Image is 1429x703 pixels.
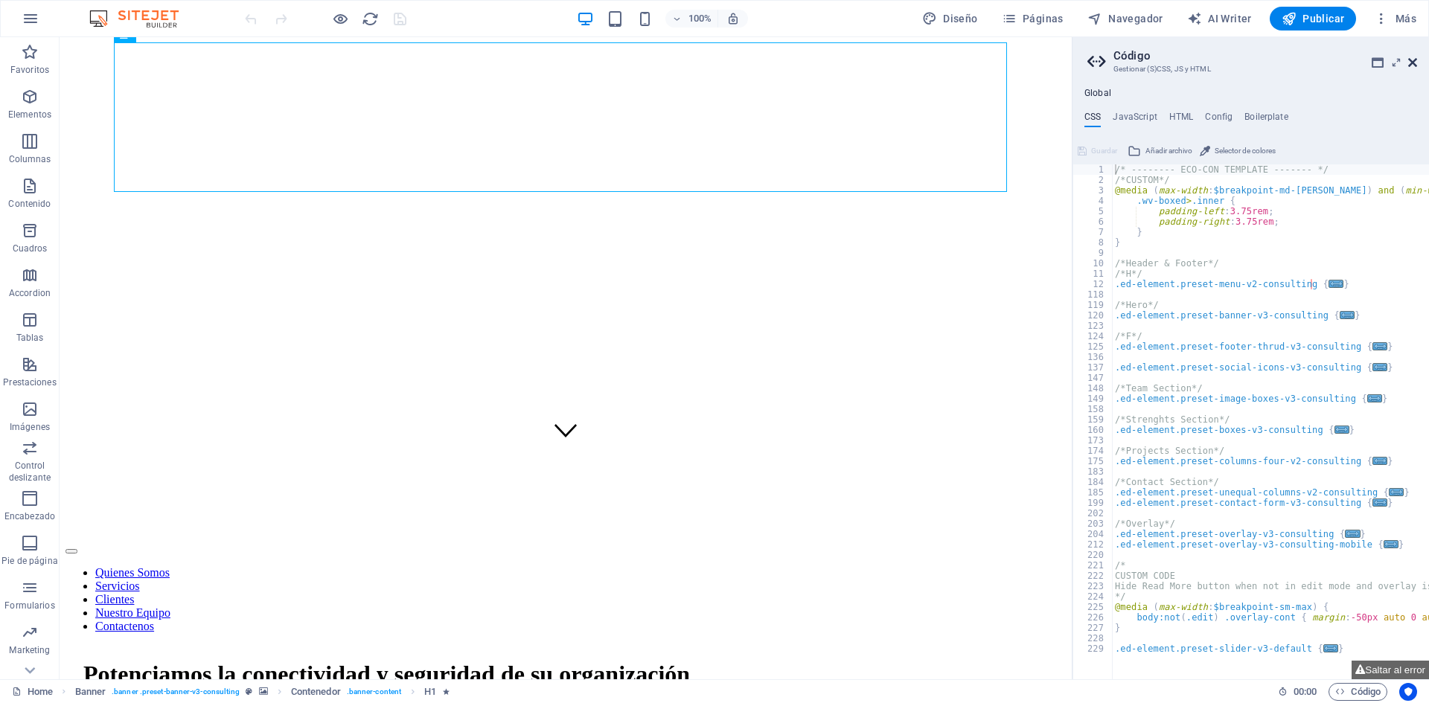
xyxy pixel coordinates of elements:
[1073,498,1113,508] div: 199
[86,10,197,28] img: Editor Logo
[1384,540,1398,548] span: ...
[1073,321,1113,331] div: 123
[1073,456,1113,466] div: 175
[1073,269,1113,279] div: 11
[1352,661,1429,679] button: Saltar al error
[1073,487,1113,498] div: 185
[688,10,712,28] h6: 100%
[1073,352,1113,362] div: 136
[1073,529,1113,539] div: 204
[1282,11,1345,26] span: Publicar
[1073,477,1113,487] div: 184
[1323,644,1338,652] span: ...
[1215,142,1276,160] span: Selector de colores
[1073,394,1113,404] div: 149
[1073,591,1113,602] div: 224
[259,687,268,696] i: Este elemento contiene un fondo
[1073,300,1113,310] div: 119
[1,555,57,567] p: Pie de página
[1113,112,1157,128] h4: JavaScript
[9,153,51,165] p: Columnas
[1073,560,1113,571] div: 221
[4,600,54,611] p: Formularios
[1081,7,1169,31] button: Navegador
[1073,508,1113,519] div: 202
[1073,258,1113,269] div: 10
[4,510,55,522] p: Encabezado
[1372,363,1387,371] span: ...
[916,7,984,31] button: Diseño
[12,683,53,701] a: Haz clic para cancelar la selección y doble clic para abrir páginas
[331,10,349,28] button: Haz clic para salir del modo de previsualización y seguir editando
[1329,683,1387,701] button: Código
[1073,206,1113,216] div: 5
[347,683,401,701] span: . banner-content
[362,10,379,28] i: Volver a cargar página
[75,683,450,701] nav: breadcrumb
[1073,581,1113,591] div: 223
[1346,530,1361,538] span: ...
[1073,289,1113,300] div: 118
[1329,280,1343,288] span: ...
[1073,373,1113,383] div: 147
[665,10,718,28] button: 100%
[1374,11,1416,26] span: Más
[1399,683,1417,701] button: Usercentrics
[1073,383,1113,394] div: 148
[1278,683,1317,701] h6: Tiempo de la sesión
[1125,142,1195,160] button: Añadir archivo
[112,683,240,701] span: . banner .preset-banner-v3-consulting
[443,687,450,696] i: El elemento contiene una animación
[1334,426,1349,434] span: ...
[1169,112,1194,128] h4: HTML
[1073,519,1113,529] div: 203
[8,109,51,121] p: Elementos
[916,7,984,31] div: Diseño (Ctrl+Alt+Y)
[1073,466,1113,477] div: 183
[246,687,252,696] i: Este elemento es un preajuste personalizable
[1368,7,1422,31] button: Más
[3,376,56,388] p: Prestaciones
[1084,88,1111,100] h4: Global
[1073,196,1113,206] div: 4
[1073,612,1113,623] div: 226
[8,198,51,210] p: Contenido
[424,683,436,701] span: Haz clic para seleccionar y doble clic para editar
[1389,488,1404,496] span: ...
[1073,435,1113,446] div: 173
[1304,686,1306,697] span: :
[1073,550,1113,560] div: 220
[1073,414,1113,425] div: 159
[75,683,106,701] span: Haz clic para seleccionar y doble clic para editar
[1073,623,1113,633] div: 227
[1002,11,1064,26] span: Páginas
[1073,331,1113,341] div: 124
[10,64,49,76] p: Favoritos
[996,7,1070,31] button: Páginas
[1087,11,1163,26] span: Navegador
[291,683,341,701] span: Haz clic para seleccionar y doble clic para editar
[1073,539,1113,550] div: 212
[9,287,51,299] p: Accordion
[1073,643,1113,654] div: 229
[1113,49,1417,62] h2: Código
[726,12,740,25] i: Al redimensionar, ajustar el nivel de zoom automáticamente para ajustarse al dispositivo elegido.
[1073,227,1113,237] div: 7
[1270,7,1357,31] button: Publicar
[1073,216,1113,227] div: 6
[1073,310,1113,321] div: 120
[1372,498,1387,507] span: ...
[1198,142,1278,160] button: Selector de colores
[1073,602,1113,612] div: 225
[1073,446,1113,456] div: 174
[922,11,978,26] span: Diseño
[1205,112,1233,128] h4: Config
[1073,164,1113,175] div: 1
[1335,683,1381,701] span: Código
[1113,62,1387,76] h3: Gestionar (S)CSS, JS y HTML
[1073,404,1113,414] div: 158
[10,421,50,433] p: Imágenes
[1244,112,1288,128] h4: Boilerplate
[1073,279,1113,289] div: 12
[1073,185,1113,196] div: 3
